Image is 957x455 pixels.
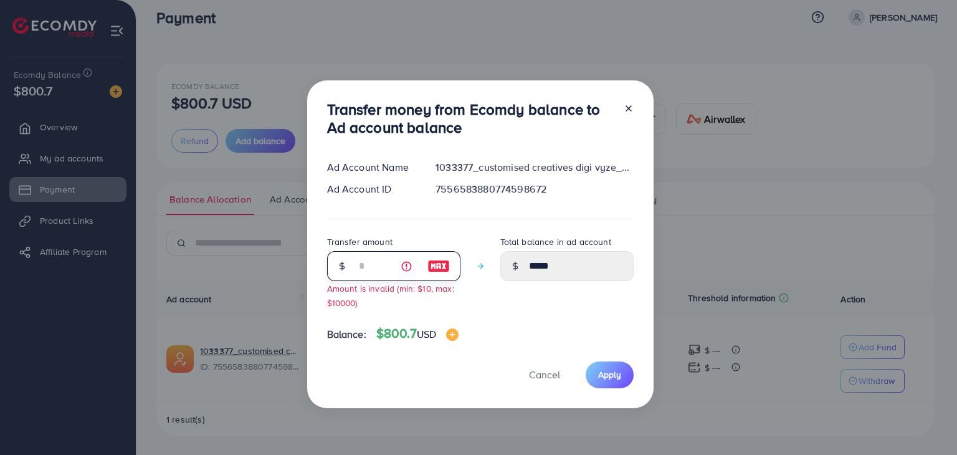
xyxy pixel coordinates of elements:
button: Cancel [513,362,576,388]
img: image [446,328,459,341]
label: Total balance in ad account [500,236,611,248]
iframe: Chat [904,399,948,446]
div: Ad Account ID [317,182,426,196]
span: Balance: [327,327,366,342]
span: Cancel [529,368,560,381]
span: USD [417,327,436,341]
span: Apply [598,368,621,381]
div: 7556583880774598672 [426,182,643,196]
button: Apply [586,362,634,388]
small: Amount is invalid (min: $10, max: $10000) [327,282,454,309]
div: 1033377_customised creatives digi vyze_1759404336162 [426,160,643,175]
h4: $800.7 [376,326,459,342]
img: image [427,259,450,274]
div: Ad Account Name [317,160,426,175]
h3: Transfer money from Ecomdy balance to Ad account balance [327,100,614,136]
label: Transfer amount [327,236,393,248]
